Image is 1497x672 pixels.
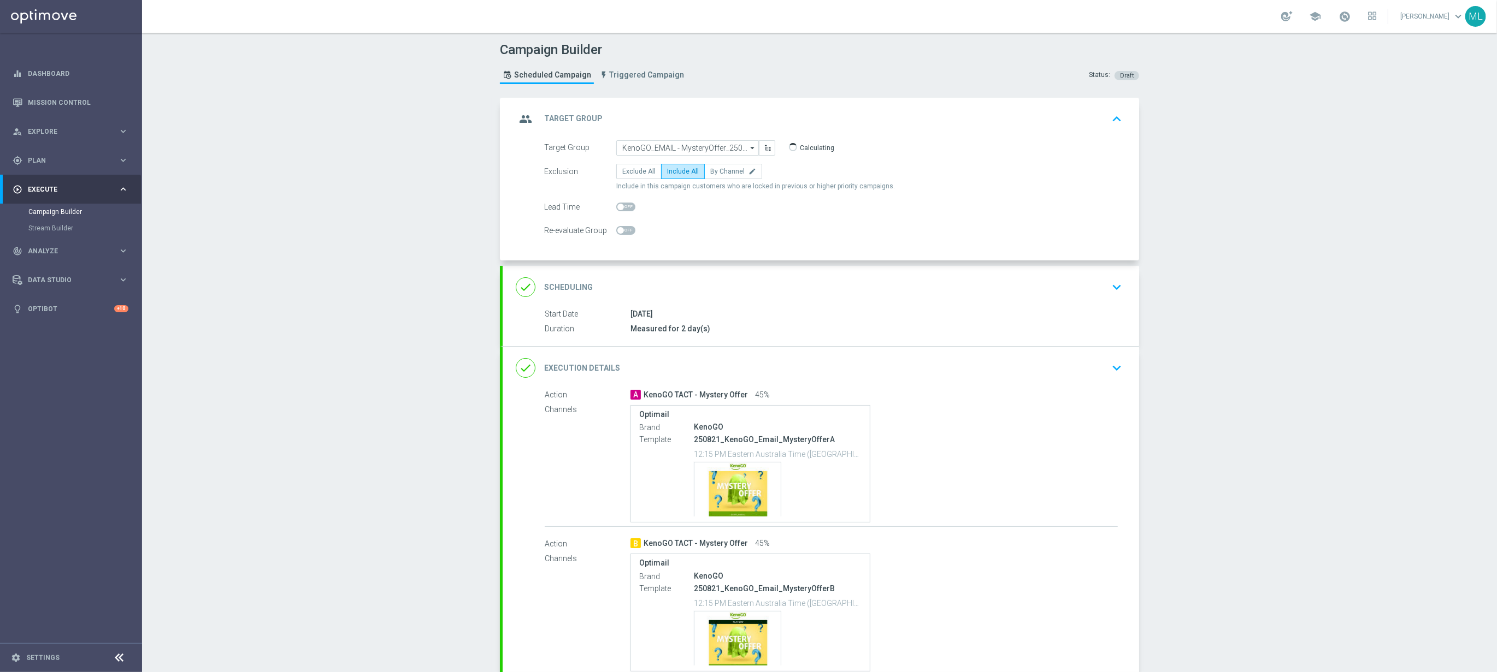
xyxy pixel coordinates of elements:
label: Brand [639,572,694,582]
span: school [1309,10,1321,22]
p: Calculating [800,144,834,152]
span: Draft [1120,72,1134,79]
label: Action [545,390,630,400]
button: track_changes Analyze keyboard_arrow_right [12,247,129,255]
a: Mission Control [28,88,128,117]
div: Target Group [544,140,616,156]
i: equalizer [13,69,22,79]
div: +10 [114,305,128,312]
label: Action [545,539,630,549]
div: Dashboard [13,59,128,88]
label: Brand [639,423,694,433]
div: ML [1465,6,1486,27]
div: Explore [13,127,118,136]
div: Status: [1089,70,1110,80]
label: Start Date [545,310,630,319]
span: Explore [28,128,118,135]
i: keyboard_arrow_right [118,275,128,285]
label: Optimail [639,559,862,568]
i: keyboard_arrow_right [118,126,128,136]
i: track_changes [13,246,22,256]
span: Analyze [28,248,118,254]
button: gps_fixed Plan keyboard_arrow_right [12,156,129,165]
span: Data Studio [28,277,118,283]
i: settings [11,653,21,663]
label: Duration [545,324,630,334]
input: Select target group [616,140,759,156]
button: play_circle_outline Execute keyboard_arrow_right [12,185,129,194]
i: gps_fixed [13,156,22,165]
div: Plan [13,156,118,165]
label: Channels [545,554,630,564]
span: Scheduled Campaign [514,70,591,80]
i: keyboard_arrow_right [118,184,128,194]
i: arrow_drop_down [747,141,758,155]
div: Campaign Builder [28,204,141,220]
span: Include in this campaign customers who are locked in previous or higher priority campaigns. [616,182,895,191]
div: Re-evaluate Group [544,223,616,238]
div: Execute [13,185,118,194]
i: play_circle_outline [13,185,22,194]
button: equalizer Dashboard [12,69,129,78]
span: A [630,390,641,400]
span: By Channel [710,168,745,175]
button: person_search Explore keyboard_arrow_right [12,127,129,136]
p: 250821_KenoGO_Email_MysteryOfferA [694,435,862,445]
p: 250821_KenoGO_Email_MysteryOfferB [694,584,862,594]
a: Scheduled Campaign [500,66,594,84]
i: keyboard_arrow_right [118,155,128,165]
i: keyboard_arrow_right [118,246,128,256]
button: lightbulb Optibot +10 [12,305,129,313]
div: Analyze [13,246,118,256]
span: Plan [28,157,118,164]
div: Stream Builder [28,220,141,236]
span: keyboard_arrow_down [1452,10,1464,22]
label: Template [639,435,694,445]
span: 45% [755,390,770,400]
div: Lead Time [544,199,616,215]
div: Optibot [13,294,128,323]
colored-tag: Draft [1115,70,1139,79]
a: Optibot [28,294,114,323]
p: 12:15 PM Eastern Australia Time ([GEOGRAPHIC_DATA]) (UTC +10:00) [694,598,862,609]
div: KenoGO [694,571,862,582]
a: Dashboard [28,59,128,88]
button: Data Studio keyboard_arrow_right [12,276,129,284]
span: Include All [667,168,699,175]
div: Exclusion [544,164,616,179]
span: KenoGO TACT - Mystery Offer [644,390,748,400]
div: Mission Control [13,88,128,117]
span: Execute [28,186,118,193]
span: 45% [755,539,770,549]
a: Stream Builder [28,224,114,233]
button: Mission Control [12,98,129,107]
div: Data Studio [13,275,118,285]
span: Triggered Campaign [609,70,684,80]
h1: Campaign Builder [500,42,689,58]
a: Settings [26,655,60,661]
i: edit [748,168,756,175]
div: KenoGO [694,422,862,433]
i: lightbulb [13,304,22,314]
p: 12:15 PM Eastern Australia Time (Sydney) (UTC +10:00) [694,449,862,460]
label: Channels [545,405,630,415]
label: Template [639,584,694,594]
span: Exclude All [622,168,656,175]
label: Optimail [639,410,862,419]
div: [DATE] [630,308,1118,319]
span: B [630,539,641,549]
a: Triggered Campaign [597,66,687,84]
span: KenoGO TACT - Mystery Offer [644,539,748,549]
a: Campaign Builder [28,207,114,216]
i: person_search [13,127,22,136]
a: [PERSON_NAME]keyboard_arrow_down [1399,8,1465,25]
div: Measured for 2 day(s) [630,323,1118,334]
